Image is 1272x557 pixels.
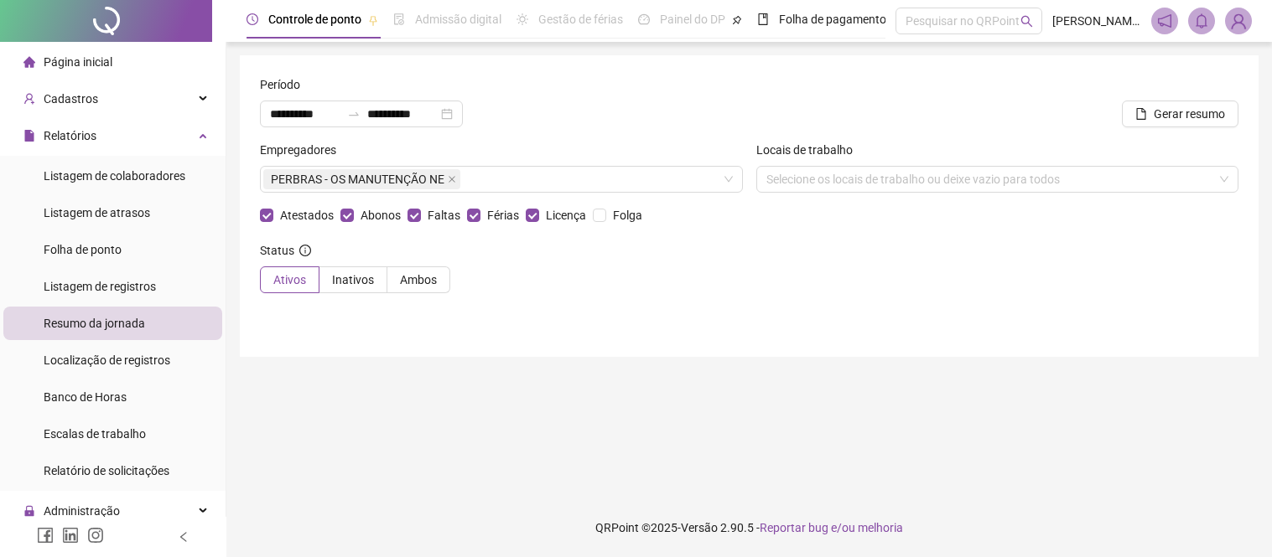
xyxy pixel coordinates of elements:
[44,317,145,330] span: Resumo da jornada
[23,93,35,105] span: user-add
[1194,13,1209,28] span: bell
[681,521,718,534] span: Versão
[415,13,501,26] span: Admissão digital
[448,175,456,183] span: close
[44,427,146,441] span: Escalas de trabalho
[44,243,122,256] span: Folha de ponto
[1154,105,1225,123] span: Gerar resumo
[538,13,623,26] span: Gestão de férias
[44,353,170,367] span: Localização de registros
[44,464,169,477] span: Relatório de solicitações
[332,273,374,286] span: Inativos
[44,129,96,142] span: Relatórios
[62,527,79,544] span: linkedin
[44,92,98,106] span: Cadastros
[368,15,378,25] span: pushpin
[44,504,120,518] span: Administração
[260,141,347,159] label: Empregadores
[732,15,742,25] span: pushpin
[606,206,649,224] span: Folga
[1135,108,1147,120] span: file
[44,280,156,293] span: Listagem de registros
[393,13,405,25] span: file-done
[226,498,1272,557] footer: QRPoint © 2025 - 2.90.5 -
[757,13,769,25] span: book
[268,13,361,26] span: Controle de ponto
[44,55,112,69] span: Página inicial
[1215,500,1255,540] iframe: Intercom live chat
[44,206,150,219] span: Listagem de atrasos
[263,169,460,189] span: PERBRAS - OS MANUTENÇÃO NE
[638,13,650,25] span: dashboard
[271,170,444,188] span: PERBRAS - OS MANUTENÇÃO NE
[539,206,593,224] span: Licença
[23,56,35,68] span: home
[1020,15,1033,28] span: search
[273,273,306,286] span: Ativos
[260,241,311,260] span: Status
[44,169,185,183] span: Listagem de colaboradores
[1226,8,1251,34] img: 85049
[273,206,340,224] span: Atestados
[660,13,725,26] span: Painel do DP
[1052,12,1141,30] span: [PERSON_NAME] - Perbras
[87,527,104,544] span: instagram
[178,531,190,543] span: left
[247,13,258,25] span: clock-circle
[1122,101,1238,127] button: Gerar resumo
[23,130,35,142] span: file
[37,527,54,544] span: facebook
[480,206,526,224] span: Férias
[44,390,127,404] span: Banco de Horas
[400,273,437,286] span: Ambos
[347,107,361,121] span: to
[1157,13,1172,28] span: notification
[354,206,408,224] span: Abonos
[779,13,886,26] span: Folha de pagamento
[23,505,35,517] span: lock
[760,521,903,534] span: Reportar bug e/ou melhoria
[421,206,467,224] span: Faltas
[517,13,528,25] span: sun
[347,107,361,121] span: swap-right
[299,245,311,256] span: info-circle
[260,75,300,94] span: Período
[756,141,864,159] label: Locais de trabalho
